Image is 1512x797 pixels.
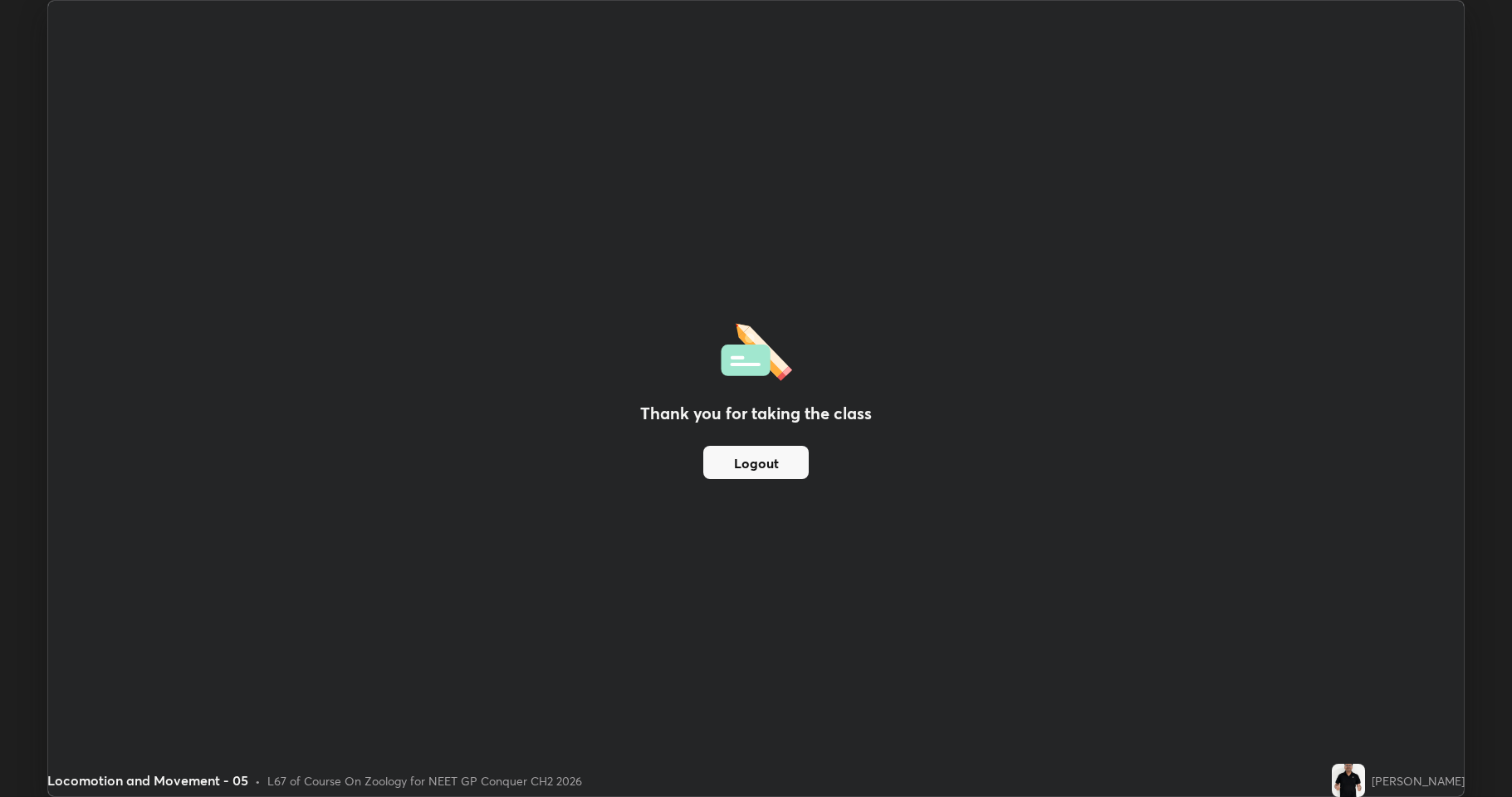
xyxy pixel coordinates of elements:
div: L67 of Course On Zoology for NEET GP Conquer CH2 2026 [267,772,582,790]
img: offlineFeedback.1438e8b3.svg [721,318,792,381]
h2: Thank you for taking the class [640,401,872,426]
img: 0f3390f70cd44b008778aac013c3f139.jpg [1332,764,1365,797]
div: • [255,772,261,790]
button: Logout [703,446,809,479]
div: [PERSON_NAME] [1372,772,1465,790]
div: Locomotion and Movement - 05 [47,770,248,790]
